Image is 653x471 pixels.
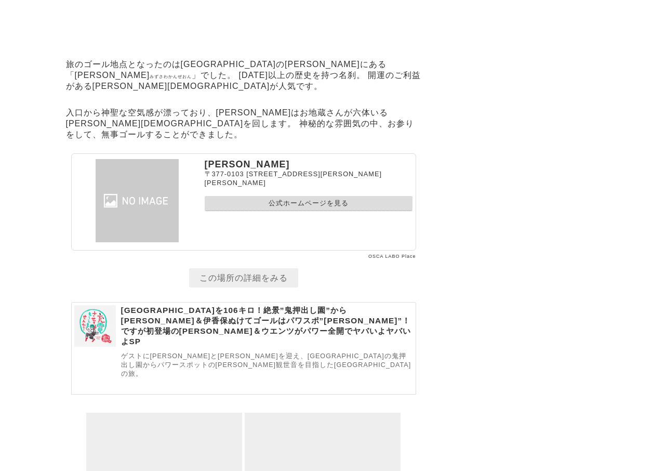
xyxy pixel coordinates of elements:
img: 出川哲朗の充電させてもらえませんか？ [74,305,116,347]
ruby: [PERSON_NAME] [75,71,192,80]
span: [STREET_ADDRESS][PERSON_NAME][PERSON_NAME] [205,170,382,187]
p: [PERSON_NAME] [205,159,412,170]
a: 公式ホームページを見る [205,196,412,211]
span: 〒377-0103 [205,170,244,178]
p: 旅のゴール地点となったのは[GEOGRAPHIC_DATA]の[PERSON_NAME]にある「 」でした。 [DATE]以上の歴史を持つ名刹。 開運のご利益がある[PERSON_NAME][D... [66,57,421,95]
a: OSCA LABO Place [368,254,416,259]
a: この場所の詳細をみる [189,268,298,287]
p: ゲストに[PERSON_NAME]と[PERSON_NAME]を迎え、[GEOGRAPHIC_DATA]の鬼押出し園からパワースポットの[PERSON_NAME]観世音を目指した[GEOGRAP... [121,352,413,378]
p: [GEOGRAPHIC_DATA]を106キロ！絶景”鬼押出し園”から[PERSON_NAME]＆伊香保ぬけてゴールはパワスポ”[PERSON_NAME]”！ですが初登場の[PERSON_NAM... [121,305,413,347]
p: 入口から神聖な空気感が漂っており、[PERSON_NAME]はお地蔵さんが六体いる[PERSON_NAME][DEMOGRAPHIC_DATA]を回します。 神秘的な雰囲気の中、お参りをして、無... [66,105,421,143]
img: 水澤観世音 [75,159,199,242]
rt: みずさわかんぜおん [150,74,192,79]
